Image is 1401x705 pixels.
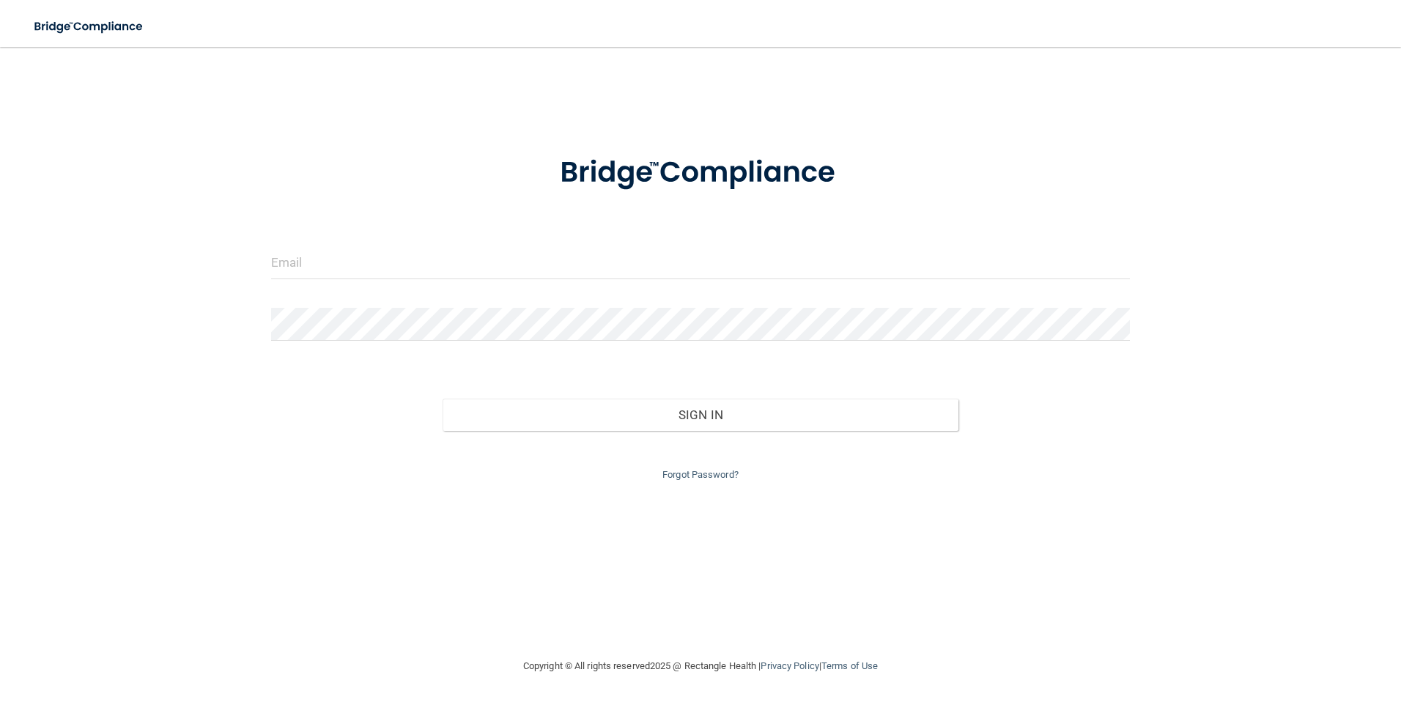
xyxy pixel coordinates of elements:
div: Copyright © All rights reserved 2025 @ Rectangle Health | | [433,643,968,690]
input: Email [271,246,1131,279]
button: Sign In [443,399,958,431]
a: Forgot Password? [662,469,739,480]
img: bridge_compliance_login_screen.278c3ca4.svg [22,12,157,42]
img: bridge_compliance_login_screen.278c3ca4.svg [530,135,871,211]
a: Privacy Policy [761,660,818,671]
a: Terms of Use [821,660,878,671]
